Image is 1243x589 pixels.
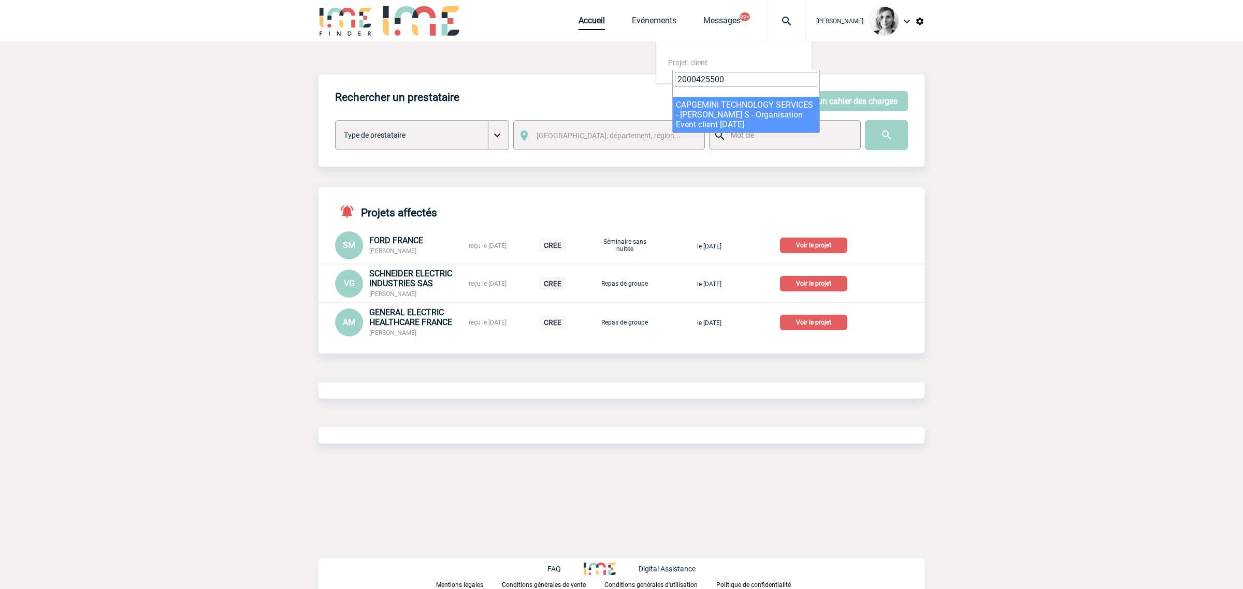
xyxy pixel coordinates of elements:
[436,581,483,588] p: Mentions légales
[344,278,355,288] span: VG
[673,97,819,132] li: CAPGEMINI TECHNOLOGY SERVICES - [PERSON_NAME] S - Organisation Event client [DATE]
[579,16,605,30] a: Accueil
[369,247,416,255] span: [PERSON_NAME]
[697,281,721,288] span: le [DATE]
[502,581,586,588] p: Conditions générales de vente
[697,319,721,327] span: le [DATE]
[369,307,452,327] span: GENERAL ELECTRIC HEALTHCARE FRANCE
[780,278,851,288] a: Voir le projet
[502,579,604,589] a: Conditions générales de vente
[639,565,696,573] p: Digital Assistance
[547,565,561,573] p: FAQ
[339,204,361,219] img: notifications-active-24-px-r.png
[547,563,584,573] a: FAQ
[780,238,847,253] p: Voir le projet
[436,579,502,589] a: Mentions légales
[716,581,791,588] p: Politique de confidentialité
[703,16,741,30] a: Messages
[780,240,851,249] a: Voir le projet
[369,290,416,298] span: [PERSON_NAME]
[716,579,807,589] a: Politique de confidentialité
[870,7,899,36] img: 103019-1.png
[319,6,372,36] img: IME-Finder
[604,579,716,589] a: Conditions générales d'utilisation
[632,16,676,30] a: Evénements
[469,242,507,249] span: reçu le [DATE]
[369,329,416,336] span: [PERSON_NAME]
[599,238,651,253] p: Séminaire sans nuitée
[369,269,452,288] span: SCHNEIDER ELECTRIC INDUSTRIES SAS
[469,319,507,326] span: reçu le [DATE]
[740,12,750,21] button: 99+
[604,581,698,588] p: Conditions générales d'utilisation
[343,317,355,327] span: AM
[816,18,863,25] span: [PERSON_NAME]
[369,235,423,245] span: FORD FRANCE
[599,280,651,287] p: Repas de groupe
[539,277,567,290] p: CREE
[599,319,651,326] p: Repas de groupe
[780,317,851,327] a: Voir le projet
[539,239,567,252] p: CREE
[539,316,567,329] p: CREE
[668,58,707,67] span: Projet, client
[780,315,847,330] p: Voir le projet
[335,91,459,104] h4: Rechercher un prestataire
[728,128,851,142] input: Mot clé
[865,120,908,150] input: Submit
[343,240,355,250] span: SM
[335,204,437,219] h4: Projets affectés
[537,131,681,140] span: [GEOGRAPHIC_DATA], département, région...
[469,280,507,287] span: reçu le [DATE]
[697,243,721,250] span: le [DATE]
[584,563,616,575] img: http://www.idealmeetingsevents.fr/
[780,276,847,291] p: Voir le projet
